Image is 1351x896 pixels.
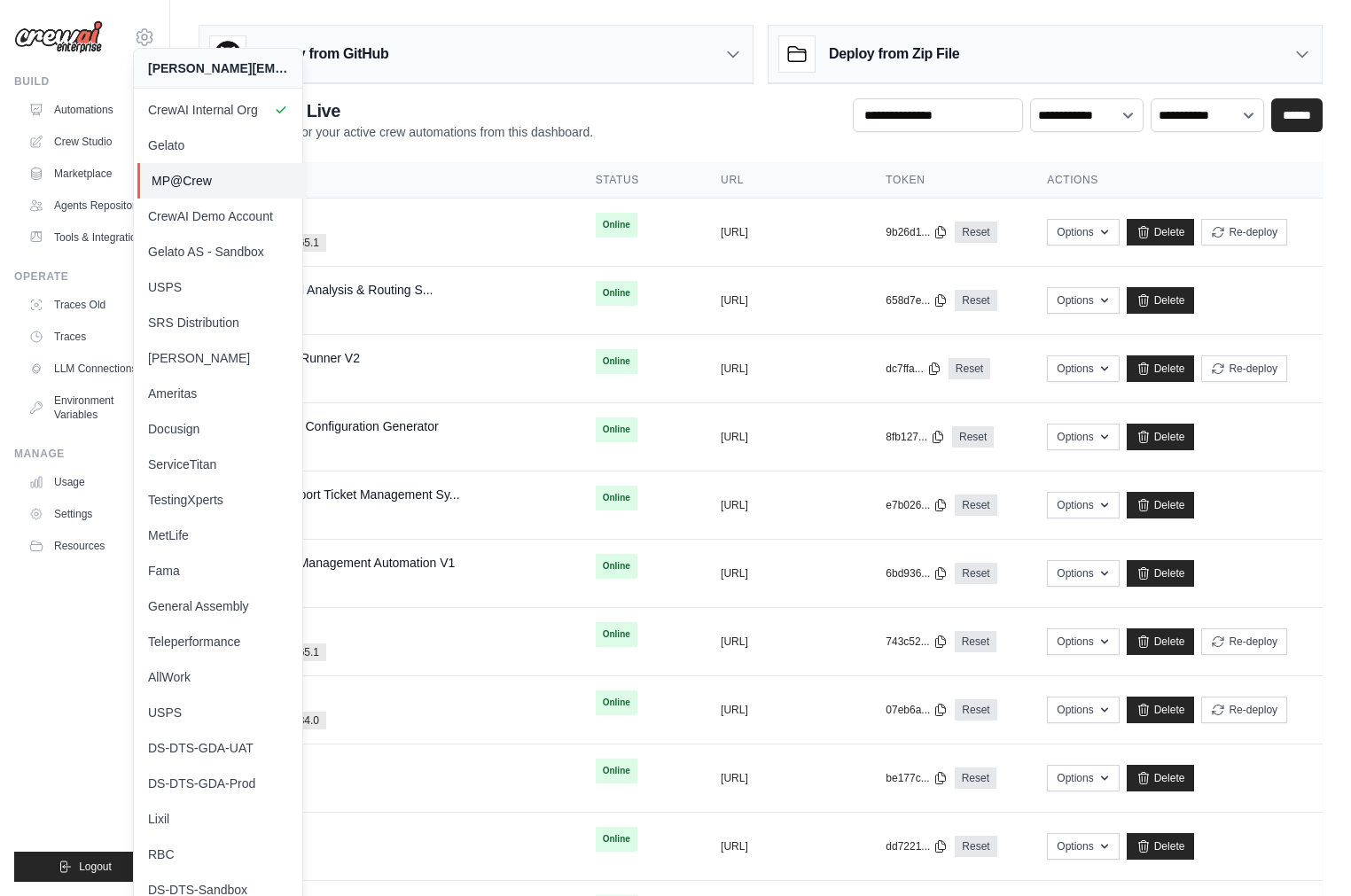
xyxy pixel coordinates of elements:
[955,222,996,243] a: Reset
[886,498,948,512] button: e7b026...
[886,635,947,649] button: 743c52...
[134,837,302,872] a: RBC
[14,20,103,54] img: Logo
[134,234,302,269] a: Gelato AS - Sandbox
[134,766,302,801] a: DS-DTS-GDA-Prod
[14,269,155,284] div: Operate
[1127,833,1195,860] a: Delete
[955,495,996,516] a: Reset
[1026,162,1323,199] th: Actions
[1201,355,1287,382] button: Re-deploy
[148,136,288,154] span: Gelato
[148,845,288,863] span: RBC
[148,385,288,402] span: Ameritas
[886,771,947,785] button: be177c...
[148,349,288,367] span: [PERSON_NAME]
[1127,424,1195,450] a: Delete
[148,704,288,721] span: USPS
[21,128,155,156] a: Crew Studio
[14,74,155,89] div: Build
[1201,628,1287,655] button: Re-deploy
[148,491,288,509] span: TestingXperts
[134,730,302,766] a: DS-DTS-GDA-UAT
[134,518,302,553] a: MetLife
[1262,811,1351,896] iframe: Chat Widget
[955,290,996,311] a: Reset
[134,659,302,695] a: AllWork
[134,695,302,730] a: USPS
[1127,219,1195,245] a: Delete
[134,801,302,837] a: Lixil
[199,162,574,199] th: Crew
[134,305,302,340] a: SRS Distribution
[220,556,455,570] a: Git Hub Issue Management Automation V1
[596,554,637,579] span: Online
[949,358,990,379] a: Reset
[134,340,302,376] a: [PERSON_NAME]
[134,128,302,163] a: Gelato
[955,767,996,789] a: Reset
[137,163,306,199] a: MP@Crew
[596,417,637,442] span: Online
[199,98,593,123] h2: Automations Live
[1201,219,1287,245] button: Re-deploy
[1047,697,1119,723] button: Options
[955,699,996,721] a: Reset
[14,852,155,882] button: Logout
[21,323,155,351] a: Traces
[596,486,637,510] span: Online
[21,160,155,188] a: Marketplace
[596,759,637,783] span: Online
[1047,765,1119,791] button: Options
[21,532,155,560] button: Resources
[596,690,637,715] span: Online
[955,563,996,584] a: Reset
[1047,560,1119,587] button: Options
[864,162,1026,199] th: Token
[1047,424,1119,450] button: Options
[596,827,637,852] span: Online
[1127,287,1195,314] a: Delete
[596,622,637,647] span: Online
[260,43,388,65] h3: Deploy from GitHub
[134,553,302,588] a: Fama
[1127,492,1195,518] a: Delete
[134,411,302,447] a: Docusign
[886,839,948,853] button: dd7221...
[134,376,302,411] a: Ameritas
[1047,492,1119,518] button: Options
[886,225,948,239] button: 9b26d1...
[21,468,155,496] a: Usage
[148,101,288,119] span: CrewAI Internal Org
[54,539,105,553] span: Resources
[1047,833,1119,860] button: Options
[148,456,288,473] span: ServiceTitan
[148,810,288,828] span: Lixil
[220,351,360,365] a: Crewai Studio Runner V2
[1047,219,1119,245] button: Options
[210,36,246,72] img: GitHub Logo
[1047,287,1119,314] button: Options
[148,59,288,77] div: [PERSON_NAME][EMAIL_ADDRESS][DOMAIN_NAME]
[79,860,112,874] span: Logout
[955,836,996,857] a: Reset
[1047,355,1119,382] button: Options
[148,278,288,296] span: USPS
[148,420,288,438] span: Docusign
[1201,697,1287,723] button: Re-deploy
[134,92,302,128] a: CrewAI Internal Org
[574,162,699,199] th: Status
[148,775,288,792] span: DS-DTS-GDA-Prod
[148,739,288,757] span: DS-DTS-GDA-UAT
[148,597,288,615] span: General Assembly
[134,588,302,624] a: General Assembly
[134,199,302,234] a: CrewAI Demo Account
[148,668,288,686] span: AllWork
[955,631,996,652] a: Reset
[886,703,948,717] button: 07eb6a...
[220,419,439,433] a: API Integration Configuration Generator
[134,482,302,518] a: TestingXperts
[1127,355,1195,382] a: Delete
[14,447,155,461] div: Manage
[1047,628,1119,655] button: Options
